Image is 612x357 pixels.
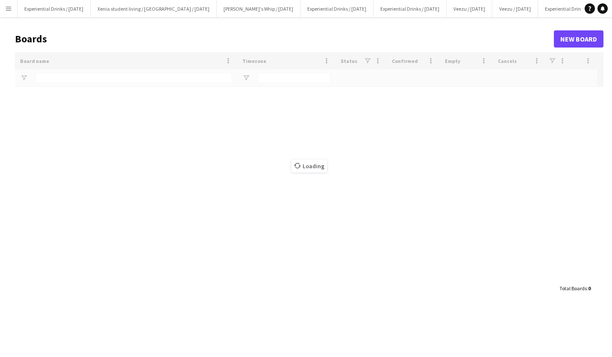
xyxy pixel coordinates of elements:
[15,33,554,45] h1: Boards
[538,0,611,17] button: Experiential Drinks / [DATE]
[447,0,492,17] button: Veezu / [DATE]
[91,0,217,17] button: Xenia student living / [GEOGRAPHIC_DATA] / [DATE]
[18,0,91,17] button: Experiential Drinks / [DATE]
[300,0,374,17] button: Experiential Drinks / [DATE]
[588,285,591,292] span: 0
[554,30,603,48] a: New Board
[217,0,300,17] button: [PERSON_NAME]'s Whip / [DATE]
[559,285,587,292] span: Total Boards
[291,160,327,173] span: Loading
[374,0,447,17] button: Experiential Drinks / [DATE]
[559,280,591,297] div: :
[492,0,538,17] button: Veezu / [DATE]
